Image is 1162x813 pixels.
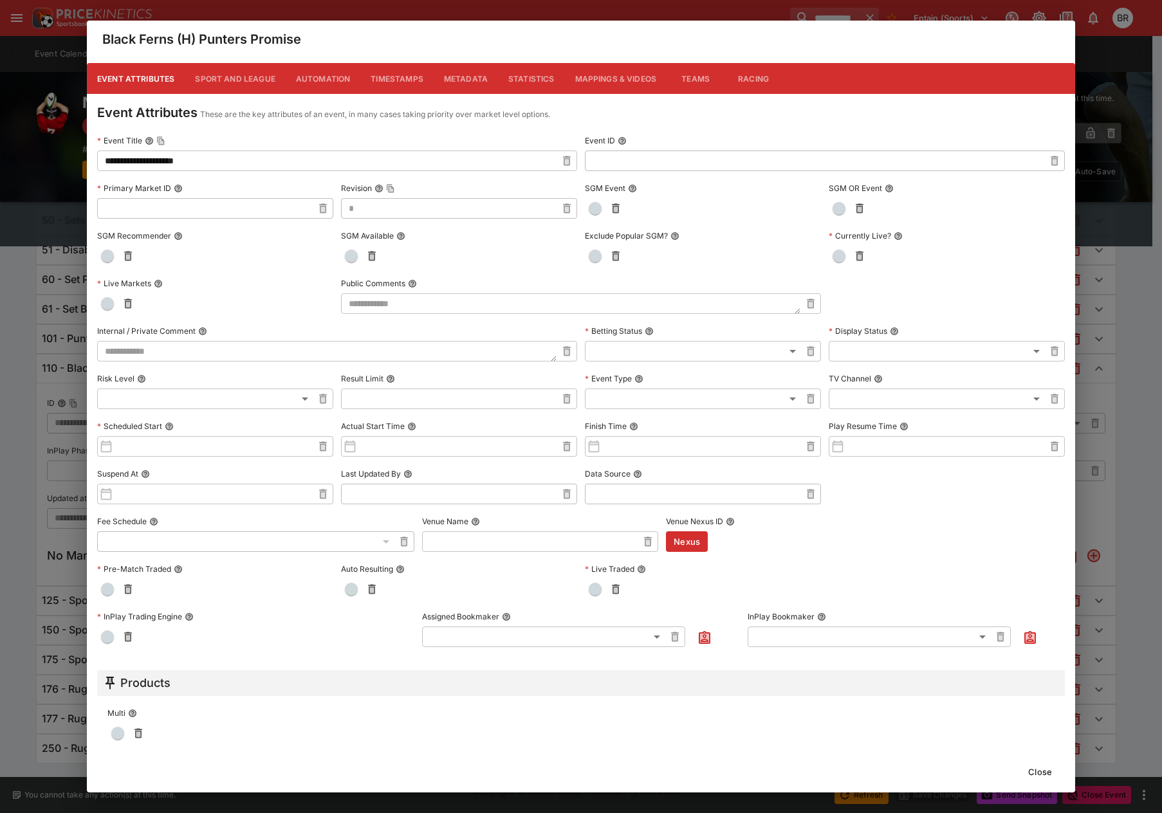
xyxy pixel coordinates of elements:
button: Assigned Bookmaker [502,612,511,621]
p: TV Channel [829,373,871,384]
p: Scheduled Start [97,421,162,432]
button: Statistics [498,63,565,94]
p: Fee Schedule [97,516,147,527]
p: Event Title [97,135,142,146]
button: Fee Schedule [149,517,158,526]
p: Public Comments [341,278,405,289]
button: Venue Nexus ID [726,517,735,526]
p: Display Status [829,325,887,336]
button: Internal / Private Comment [198,327,207,336]
button: Sport and League [185,63,285,94]
p: Venue Name [422,516,468,527]
button: Risk Level [137,374,146,383]
p: Betting Status [585,325,642,336]
p: Risk Level [97,373,134,384]
p: SGM OR Event [829,183,882,194]
button: Nexus [666,531,708,552]
p: Currently Live? [829,230,891,241]
button: Currently Live? [894,232,903,241]
p: Last Updated By [341,468,401,479]
button: Last Updated By [403,470,412,479]
button: Metadata [434,63,498,94]
button: Racing [724,63,782,94]
button: Betting Status [645,327,654,336]
button: Suspend At [141,470,150,479]
button: Display Status [890,327,899,336]
p: Venue Nexus ID [666,516,723,527]
p: Multi [107,708,125,718]
button: Timestamps [360,63,434,94]
p: Event Type [585,373,632,384]
button: Close [1020,762,1060,782]
button: RevisionCopy To Clipboard [374,184,383,193]
button: InPlay Trading Engine [185,612,194,621]
p: Live Markets [97,278,151,289]
button: Primary Market ID [174,184,183,193]
p: Actual Start Time [341,421,405,432]
p: Suspend At [97,468,138,479]
p: Internal / Private Comment [97,325,196,336]
p: SGM Event [585,183,625,194]
button: SGM Event [628,184,637,193]
p: Auto Resulting [341,563,393,574]
h4: Black Ferns (H) Punters Promise [102,31,301,48]
p: Revision [341,183,372,194]
button: Copy To Clipboard [156,136,165,145]
button: SGM Recommender [174,232,183,241]
p: Exclude Popular SGM? [585,230,668,241]
p: Pre-Match Traded [97,563,171,574]
button: Multi [128,709,137,718]
p: Result Limit [341,373,383,384]
button: Live Traded [637,565,646,574]
button: Copy To Clipboard [386,184,395,193]
button: Play Resume Time [899,422,908,431]
button: Scheduled Start [165,422,174,431]
p: Primary Market ID [97,183,171,194]
button: Teams [667,63,724,94]
button: Event Type [634,374,643,383]
button: SGM Available [396,232,405,241]
button: Actual Start Time [407,422,416,431]
button: Finish Time [629,422,638,431]
p: Assigned Bookmaker [422,611,499,622]
p: These are the key attributes of an event, in many cases taking priority over market level options. [200,108,550,121]
button: Venue Name [471,517,480,526]
p: Finish Time [585,421,627,432]
p: SGM Available [341,230,394,241]
p: Event ID [585,135,615,146]
h4: Event Attributes [97,104,198,121]
h5: Products [120,675,171,690]
button: Event ID [618,136,627,145]
button: Assign to Me [1019,626,1042,650]
button: Exclude Popular SGM? [670,232,679,241]
button: InPlay Bookmaker [817,612,826,621]
button: Live Markets [154,279,163,288]
p: SGM Recommender [97,230,171,241]
button: TV Channel [874,374,883,383]
p: InPlay Trading Engine [97,611,182,622]
button: Data Source [633,470,642,479]
p: Play Resume Time [829,421,897,432]
button: Auto Resulting [396,565,405,574]
button: Result Limit [386,374,395,383]
p: Data Source [585,468,631,479]
button: SGM OR Event [885,184,894,193]
button: Public Comments [408,279,417,288]
button: Pre-Match Traded [174,565,183,574]
button: Automation [286,63,361,94]
button: Mappings & Videos [565,63,667,94]
button: Event TitleCopy To Clipboard [145,136,154,145]
p: InPlay Bookmaker [748,611,815,622]
button: Assign to Me [693,626,716,650]
p: Live Traded [585,563,634,574]
button: Event Attributes [87,63,185,94]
